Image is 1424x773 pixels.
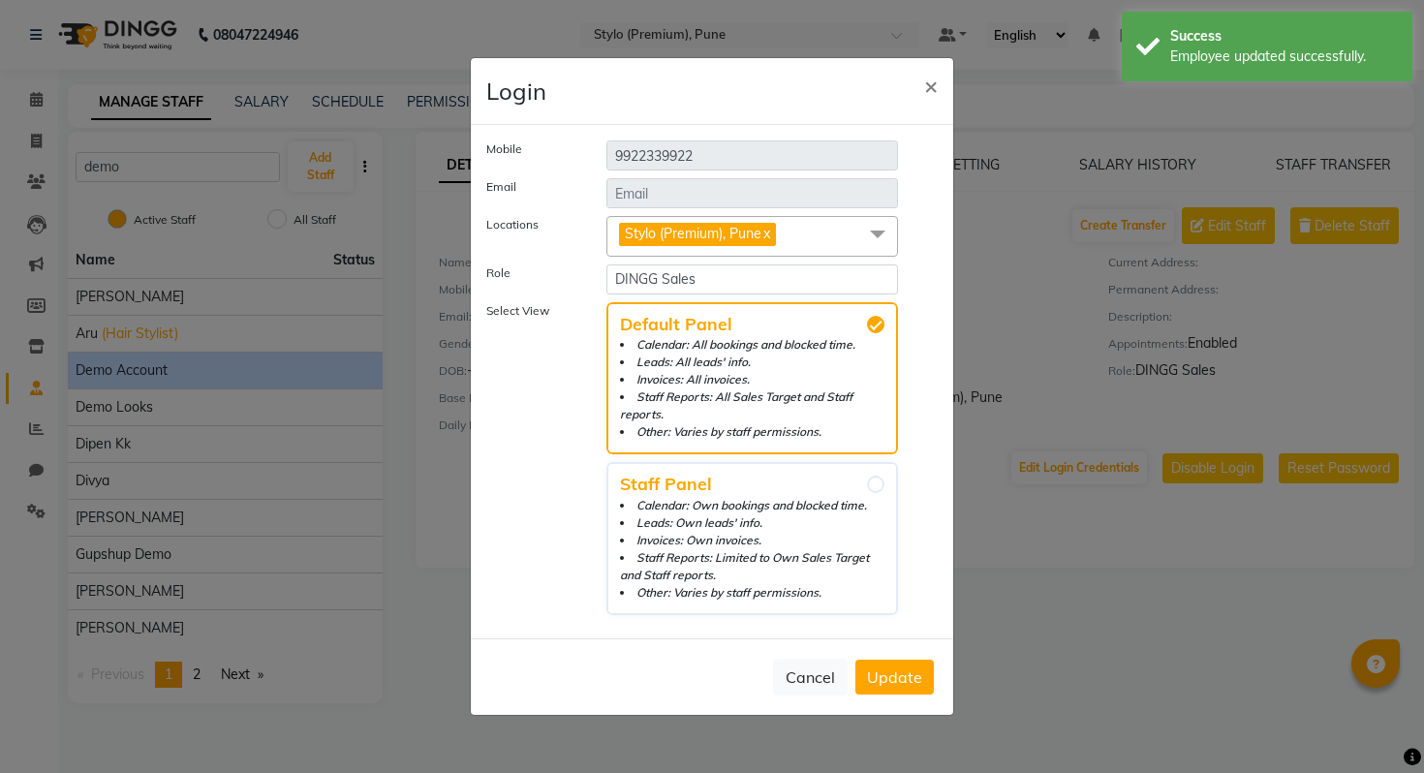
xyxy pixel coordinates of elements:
[620,514,884,532] li: Leads: Own leads' info.
[620,497,884,514] li: Calendar: Own bookings and blocked time.
[472,264,592,287] label: Role
[472,302,592,615] label: Select View
[909,58,953,112] button: Close
[620,476,884,493] span: Staff Panel
[620,423,884,441] li: Other: Varies by staff permissions.
[855,660,934,695] button: Update
[620,549,884,584] li: Staff Reports: Limited to Own Sales Target and Staff reports.
[773,659,848,696] button: Cancel
[472,216,592,248] label: Locations
[620,354,884,371] li: Leads: All leads' info.
[867,667,922,687] span: Update
[620,371,884,388] li: Invoices: All invoices.
[620,336,884,354] li: Calendar: All bookings and blocked time.
[1170,26,1398,46] div: Success
[472,178,592,201] label: Email
[620,584,884,602] li: Other: Varies by staff permissions.
[606,140,898,170] input: Mobile
[924,71,938,100] span: ×
[486,74,546,108] h4: Login
[761,225,770,242] a: x
[620,532,884,549] li: Invoices: Own invoices.
[620,316,884,333] span: Default Panel
[867,316,884,333] input: Default PanelCalendar: All bookings and blocked time.Leads: All leads' info.Invoices: All invoice...
[606,178,898,208] input: Email
[472,140,592,163] label: Mobile
[620,388,884,423] li: Staff Reports: All Sales Target and Staff reports.
[1170,46,1398,67] div: Employee updated successfully.
[625,225,761,242] span: Stylo (Premium), Pune
[867,476,884,493] input: Staff PanelCalendar: Own bookings and blocked time.Leads: Own leads' info.Invoices: Own invoices....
